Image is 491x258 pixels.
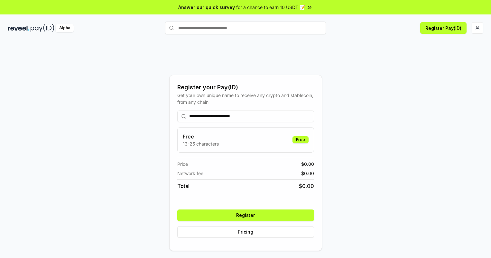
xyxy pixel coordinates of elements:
[183,140,219,147] p: 13-25 characters
[301,161,314,167] span: $ 0.00
[178,4,235,11] span: Answer our quick survey
[301,170,314,177] span: $ 0.00
[292,136,309,143] div: Free
[177,209,314,221] button: Register
[299,182,314,190] span: $ 0.00
[8,24,29,32] img: reveel_dark
[177,92,314,105] div: Get your own unique name to receive any crypto and stablecoin, from any chain
[177,170,203,177] span: Network fee
[183,133,219,140] h3: Free
[56,24,74,32] div: Alpha
[31,24,54,32] img: pay_id
[177,161,188,167] span: Price
[236,4,305,11] span: for a chance to earn 10 USDT 📝
[177,182,190,190] span: Total
[420,22,467,34] button: Register Pay(ID)
[177,83,314,92] div: Register your Pay(ID)
[177,226,314,238] button: Pricing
